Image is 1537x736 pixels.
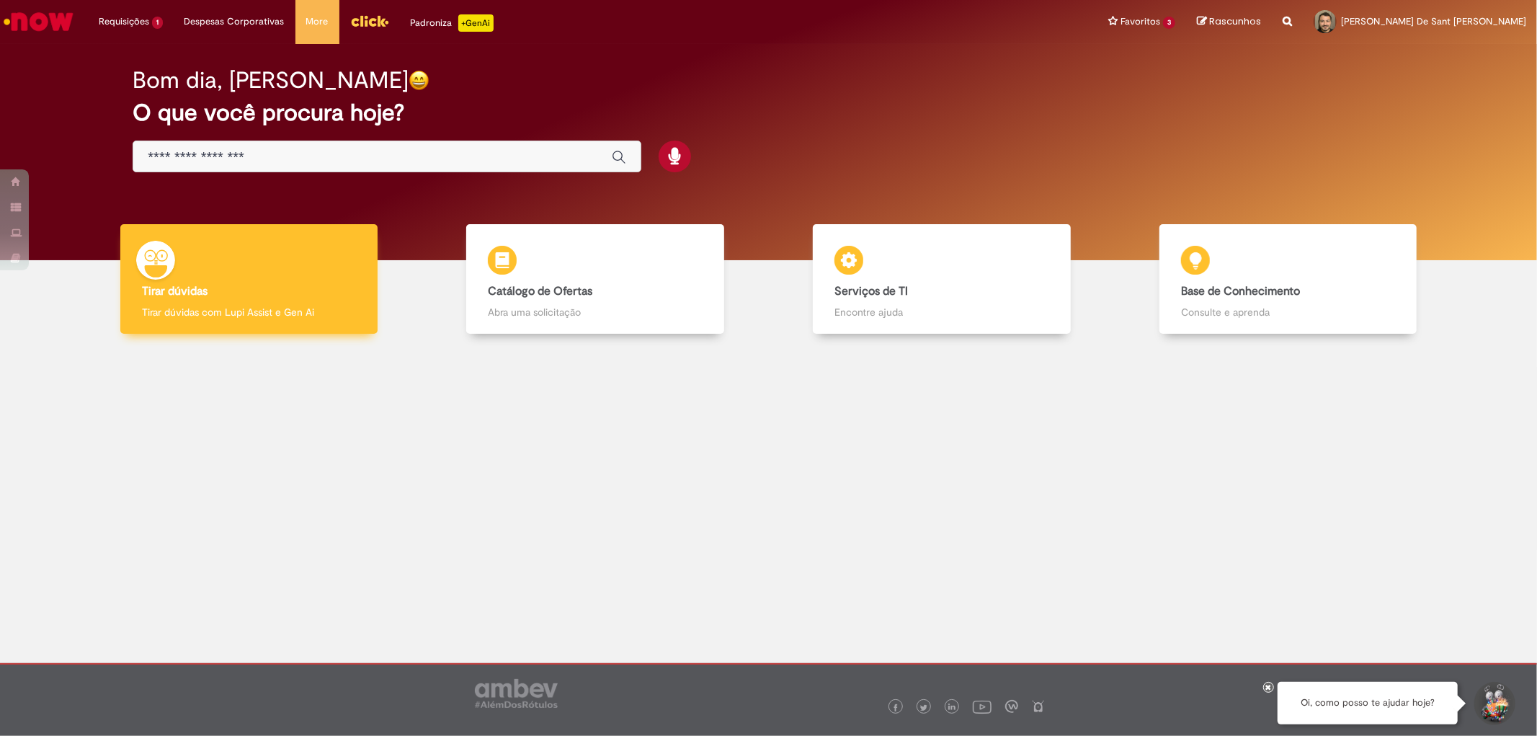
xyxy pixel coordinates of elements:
span: [PERSON_NAME] De Sant [PERSON_NAME] [1341,15,1526,27]
div: Oi, como posso te ajudar hoje? [1278,682,1458,724]
div: Padroniza [411,14,494,32]
img: logo_footer_facebook.png [892,704,899,711]
a: Base de Conhecimento Consulte e aprenda [1115,224,1461,334]
span: Rascunhos [1209,14,1261,28]
span: 3 [1163,17,1175,29]
span: Requisições [99,14,149,29]
a: Rascunhos [1197,15,1261,29]
h2: Bom dia, [PERSON_NAME] [133,68,409,93]
h2: O que você procura hoje? [133,100,1404,125]
b: Catálogo de Ofertas [488,284,592,298]
span: 1 [152,17,163,29]
img: click_logo_yellow_360x200.png [350,10,389,32]
button: Iniciar Conversa de Suporte [1472,682,1515,725]
b: Tirar dúvidas [142,284,208,298]
img: logo_footer_youtube.png [973,697,992,716]
span: More [306,14,329,29]
p: Consulte e aprenda [1181,305,1395,319]
span: Despesas Corporativas [184,14,285,29]
a: Catálogo de Ofertas Abra uma solicitação [422,224,769,334]
p: +GenAi [458,14,494,32]
b: Base de Conhecimento [1181,284,1300,298]
a: Tirar dúvidas Tirar dúvidas com Lupi Assist e Gen Ai [76,224,422,334]
img: happy-face.png [409,70,429,91]
p: Abra uma solicitação [488,305,702,319]
p: Tirar dúvidas com Lupi Assist e Gen Ai [142,305,356,319]
span: Favoritos [1121,14,1160,29]
img: logo_footer_workplace.png [1005,700,1018,713]
p: Encontre ajuda [834,305,1048,319]
img: logo_footer_ambev_rotulo_gray.png [475,679,558,708]
b: Serviços de TI [834,284,908,298]
img: ServiceNow [1,7,76,36]
img: logo_footer_naosei.png [1032,700,1045,713]
a: Serviços de TI Encontre ajuda [769,224,1115,334]
img: logo_footer_linkedin.png [948,704,955,712]
img: logo_footer_twitter.png [920,704,927,711]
